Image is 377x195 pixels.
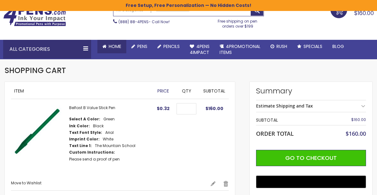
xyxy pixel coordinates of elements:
span: $160.00 [354,9,374,17]
a: Move to Wishlist [11,180,41,186]
span: Item [14,88,24,94]
span: Pens [137,43,147,50]
a: 4Pens4impact [185,40,215,59]
a: Blog [327,40,349,53]
div: All Categories [3,40,91,59]
dt: Text Line 1 [69,143,92,148]
span: Pencils [163,43,180,50]
dt: Imprint Color [69,137,100,142]
dt: Custom Instructions [69,150,115,155]
dd: Arial [105,130,114,135]
strong: Summary [256,86,366,96]
span: Home [109,43,121,50]
a: Pencils [152,40,185,53]
a: Specials [292,40,327,53]
a: Home [97,40,126,53]
dt: Ink Color [69,124,90,129]
span: Subtotal [203,88,225,94]
dt: Text Font Style [69,130,102,135]
span: 4Pens 4impact [190,43,210,55]
strong: Order Total [256,129,294,137]
dd: Green [103,117,115,122]
strong: Estimate Shipping and Tax [256,103,313,109]
dt: Select A Color [69,117,100,122]
span: Specials [303,43,322,50]
a: Rush [265,40,292,53]
span: Price [157,88,169,94]
div: Free shipping on pen orders over $199 [211,16,264,29]
a: 4PROMOTIONALITEMS [215,40,265,59]
img: 4Pens Custom Pens and Promotional Products [3,6,66,26]
dd: The Mountain School [95,143,135,148]
span: 4PROMOTIONAL ITEMS [220,43,260,55]
a: Belfast B Value Stick Pen-Green [11,105,69,174]
dd: White [103,137,113,142]
span: Shopping Cart [5,65,66,76]
img: Belfast B Value Stick Pen-Green [11,105,63,157]
a: Belfast B Value Stick Pen [69,105,115,110]
span: $160.00 [351,117,366,122]
a: Pens [126,40,152,53]
span: $160.00 [346,130,366,137]
span: $160.00 [205,105,223,112]
span: Rush [276,43,287,50]
span: Qty [182,88,191,94]
span: - Call Now! [118,19,170,24]
span: Blog [332,43,344,50]
span: $0.32 [157,105,170,112]
a: (888) 88-4PENS [118,19,149,24]
th: Subtotal [256,115,329,125]
dd: Please send a proof of pen [69,157,120,162]
dd: Black [93,124,104,129]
